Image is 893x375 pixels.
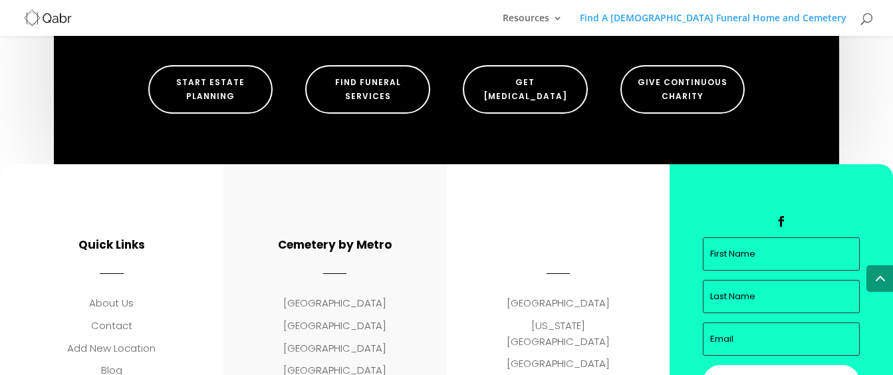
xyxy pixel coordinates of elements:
[703,280,860,313] input: Last Name
[703,322,860,356] input: Email
[480,318,637,350] p: [US_STATE][GEOGRAPHIC_DATA]
[580,13,846,36] a: Find A [DEMOGRAPHIC_DATA] Funeral Home and Cemetery
[305,65,430,114] a: Find Funeral Services
[501,237,615,253] span: Cemetery by Metro
[33,237,190,253] p: Quick Links
[257,340,414,356] p: [GEOGRAPHIC_DATA]
[33,295,190,311] p: About Us
[480,295,637,311] p: [GEOGRAPHIC_DATA]
[480,356,637,372] p: [GEOGRAPHIC_DATA]
[771,211,792,232] a: Follow on Facebook
[257,318,414,334] p: [GEOGRAPHIC_DATA]
[503,13,563,36] a: Resources
[257,295,414,311] p: [GEOGRAPHIC_DATA]
[463,65,587,114] a: GET [MEDICAL_DATA]
[703,237,860,271] input: First Name
[33,318,190,334] p: Contact
[23,8,73,27] img: Qabr
[148,65,273,114] a: Start Estate Planning
[33,340,190,356] p: Add New Location
[620,65,745,114] a: Give Continuous Charity
[257,237,414,253] p: Cemetery by Metro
